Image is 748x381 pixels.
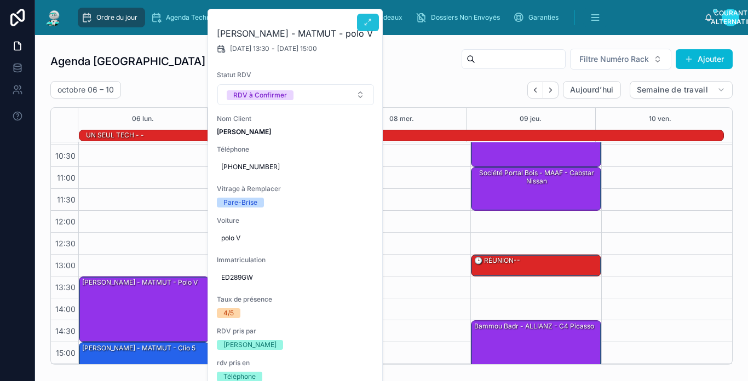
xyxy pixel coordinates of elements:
span: Dossiers Non Envoyés [431,13,500,22]
div: Bammou Badr - ALLIANZ - C4 Picasso [473,321,595,331]
div: UN SEUL TECH - - [85,130,145,140]
span: Immatriculation [217,256,375,264]
div: [PERSON_NAME] [223,340,277,350]
div: Pare-Brise [223,198,257,207]
button: Semaine de travail [630,81,733,99]
span: [DATE] 13:30 [230,44,269,53]
span: 12:00 [53,217,78,226]
button: Bouton de sélection [217,84,374,105]
span: 10:30 [53,151,78,160]
span: polo V [221,234,370,243]
div: RDV à Confirmer [233,90,287,100]
span: RDV pris par [217,327,375,336]
span: Statut RDV [217,71,375,79]
a: RDV Annulés [235,8,301,27]
span: Filtre Numéro Rack [579,54,649,65]
span: Taux de présence [217,295,375,304]
div: 🕒 RÉUNION-- [471,255,601,276]
h2: [PERSON_NAME] - MATMUT - polo V [217,27,375,40]
button: Ajouter [676,49,733,69]
a: Cadeaux [356,8,410,27]
strong: [PERSON_NAME] [217,128,271,136]
button: 08 mer. [389,108,414,130]
h2: octobre 06 – 10 [57,84,114,95]
span: [DATE] 15:00 [277,44,317,53]
span: 11:30 [54,195,78,204]
span: ED289GW [221,273,370,282]
span: [PHONE_NUMBER] [221,163,370,171]
span: Garanties [528,13,559,22]
h1: Agenda [GEOGRAPHIC_DATA] [50,54,205,69]
span: 15:00 [53,348,78,357]
span: 13:00 [53,261,78,270]
span: 13:30 [53,282,78,292]
a: Garanties [510,8,566,27]
span: 12:30 [53,239,78,248]
font: Ajouter [698,54,724,65]
div: 🕒 RÉUNION-- [473,256,521,265]
span: Vitrage à Remplacer [217,184,375,193]
div: UN SEUL TECH - - [85,130,145,141]
button: Prochain [543,82,559,99]
button: Bouton de sélection [570,49,671,70]
span: Agenda Technicien [166,13,225,22]
span: Aujourd’hui [570,85,614,95]
div: Société Portal bois - MAAF - cabstar nissan [471,168,601,210]
a: Agenda Technicien [147,8,233,27]
button: 06 lun. [132,108,154,130]
span: Semaine de travail [637,85,708,95]
span: Cadeaux [375,13,402,22]
div: [PERSON_NAME] - MATMUT - Clio 5 [81,343,197,353]
div: [PERSON_NAME] - MATMUT - polo V [81,278,199,287]
div: Société Portal bois - MAAF - cabstar nissan [473,168,600,186]
div: [PERSON_NAME] - MATMUT - polo V [79,277,209,342]
div: contenu défilant [72,5,704,30]
button: 09 jeu. [520,108,542,130]
span: 14:00 [53,304,78,314]
span: 14:30 [53,326,78,336]
span: - [272,44,275,53]
span: Ordre du jour [96,13,137,22]
button: Précédent [527,82,543,99]
img: Logo de l’application [44,9,64,26]
span: Voiture [217,216,375,225]
button: Aujourd’hui [563,81,621,99]
span: rdv pris en [217,359,375,367]
div: 4/5 [223,308,234,318]
span: 11:00 [54,173,78,182]
span: Téléphone [217,145,375,154]
button: 10 ven. [649,108,671,130]
a: Dossiers Non Envoyés [412,8,508,27]
div: Société Portal bois - MAAF - Fuso canter [471,124,601,166]
span: Nom Client [217,114,375,123]
a: Ordre du jour [78,8,145,27]
a: Étagère [303,8,354,27]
